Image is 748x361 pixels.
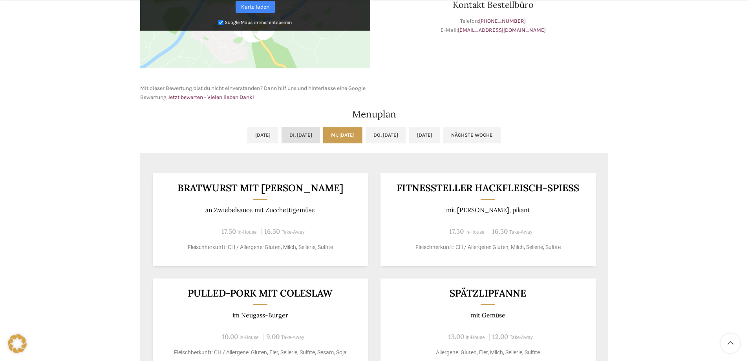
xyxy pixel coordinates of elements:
a: Jetzt bewerten - Vielen lieben Dank! [168,94,254,101]
p: Mit dieser Bewertung bist du nicht einverstanden? Dann hilf uns und hinterlasse eine Google Bewer... [140,84,370,102]
a: Scroll to top button [721,334,740,353]
p: im Neugass-Burger [162,312,358,319]
span: Take-Away [510,335,533,340]
p: Telefon: E-Mail: [378,17,608,35]
h3: Pulled-Pork mit Coleslaw [162,288,358,298]
span: 17.50 [221,227,236,236]
small: Google Maps immer entsperren [225,20,292,25]
a: Karte laden [236,1,275,13]
p: mit [PERSON_NAME], pikant [390,206,586,214]
h3: Fitnessteller Hackfleisch-Spiess [390,183,586,193]
a: [PHONE_NUMBER] [479,18,526,24]
span: Take-Away [282,229,305,235]
a: [EMAIL_ADDRESS][DOMAIN_NAME] [458,27,546,33]
p: Fleischherkunft: CH / Allergene: Gluten, Milch, Sellerie, Sulfite [390,243,586,251]
span: 16.50 [492,227,508,236]
span: In-House [238,229,257,235]
input: Google Maps immer entsperren [218,20,223,25]
h3: Kontakt Bestellbüro [378,0,608,9]
a: Di, [DATE] [282,127,320,143]
a: Do, [DATE] [366,127,406,143]
span: In-House [240,335,259,340]
span: In-House [465,229,485,235]
p: mit Gemüse [390,312,586,319]
a: Mi, [DATE] [323,127,362,143]
span: 9.00 [266,332,280,341]
p: Fleischherkunft: CH / Allergene: Gluten, Eier, Sellerie, Sulfite, Sesam, Soja [162,348,358,357]
span: 13.00 [448,332,464,341]
h3: Spätzlipfanne [390,288,586,298]
p: Fleischherkunft: CH / Allergene: Gluten, Milch, Sellerie, Sulfite [162,243,358,251]
h2: Menuplan [140,110,608,119]
span: 12.00 [492,332,508,341]
a: [DATE] [409,127,440,143]
a: [DATE] [247,127,278,143]
span: In-House [466,335,485,340]
h3: Bratwurst mit [PERSON_NAME] [162,183,358,193]
p: an Zwiebelsauce mit Zucchettigemüse [162,206,358,214]
p: Allergene: Gluten, Eier, Milch, Sellerie, Sulfite [390,348,586,357]
span: 10.00 [222,332,238,341]
a: Nächste Woche [443,127,501,143]
span: 17.50 [449,227,464,236]
span: Take-Away [509,229,532,235]
span: Take-Away [281,335,304,340]
span: 16.50 [264,227,280,236]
